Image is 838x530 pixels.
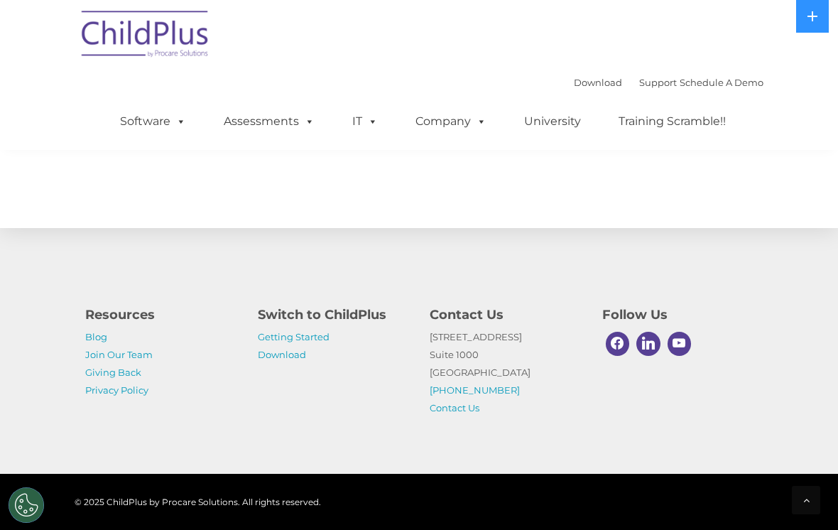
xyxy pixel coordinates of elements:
img: ChildPlus by Procare Solutions [75,1,217,72]
button: Cookies Settings [9,487,44,523]
a: IT [338,107,392,136]
a: Schedule A Demo [680,77,763,88]
a: Download [258,349,306,360]
a: Download [574,77,622,88]
a: Youtube [664,328,695,359]
span: © 2025 ChildPlus by Procare Solutions. All rights reserved. [75,497,321,507]
a: Blog [85,331,107,342]
h4: Switch to ChildPlus [258,305,409,325]
a: Join Our Team [85,349,153,360]
h4: Contact Us [430,305,581,325]
a: Getting Started [258,331,330,342]
h4: Resources [85,305,236,325]
a: Software [106,107,200,136]
a: University [510,107,595,136]
a: Company [401,107,501,136]
a: Privacy Policy [85,384,148,396]
a: Training Scramble!! [604,107,740,136]
a: Giving Back [85,367,141,378]
a: Contact Us [430,402,479,413]
h4: Follow Us [602,305,753,325]
a: Linkedin [633,328,664,359]
a: Facebook [602,328,633,359]
a: [PHONE_NUMBER] [430,384,520,396]
a: Assessments [209,107,329,136]
a: Support [639,77,677,88]
font: | [574,77,763,88]
p: [STREET_ADDRESS] Suite 1000 [GEOGRAPHIC_DATA] [430,328,581,417]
